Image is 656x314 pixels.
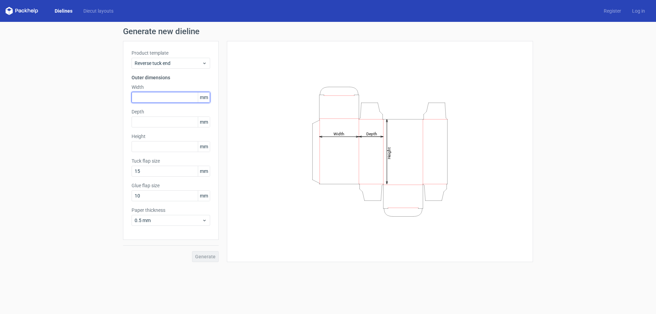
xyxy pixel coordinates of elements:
tspan: Height [387,147,392,159]
h1: Generate new dieline [123,27,533,36]
a: Log in [627,8,651,14]
span: mm [198,191,210,201]
label: Paper thickness [132,207,210,214]
h3: Outer dimensions [132,74,210,81]
span: mm [198,166,210,176]
a: Diecut layouts [78,8,119,14]
a: Register [598,8,627,14]
label: Glue flap size [132,182,210,189]
label: Height [132,133,210,140]
label: Product template [132,50,210,56]
tspan: Depth [366,131,377,136]
label: Depth [132,108,210,115]
tspan: Width [333,131,344,136]
label: Width [132,84,210,91]
span: mm [198,117,210,127]
span: 0.5 mm [135,217,202,224]
a: Dielines [49,8,78,14]
label: Tuck flap size [132,158,210,164]
span: mm [198,141,210,152]
span: mm [198,92,210,103]
span: Reverse tuck end [135,60,202,67]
